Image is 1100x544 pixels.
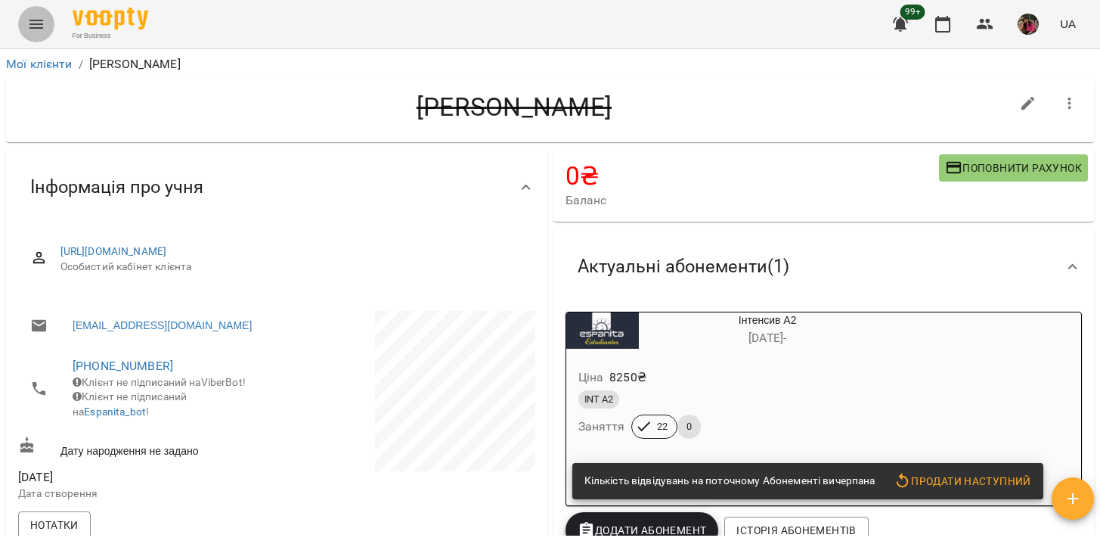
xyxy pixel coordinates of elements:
a: Мої клієнти [6,57,73,71]
div: Інформація про учня [6,148,547,226]
span: Клієнт не підписаний на ! [73,390,187,418]
img: 7105fa523d679504fad829f6fcf794f1.JPG [1018,14,1039,35]
span: Додати Абонемент [578,521,707,539]
a: [URL][DOMAIN_NAME] [60,245,167,257]
span: [DATE] - [748,331,786,345]
span: Інформація про учня [30,176,203,199]
button: Нотатки [18,511,91,539]
button: Поповнити рахунок [939,154,1088,182]
button: Інтенсив А2[DATE]- Ціна8250₴INT А2Заняття220 [566,312,897,457]
img: Voopty Logo [73,8,148,30]
div: Актуальні абонементи(1) [553,228,1095,306]
h6: Ціна [578,367,604,388]
span: 99+ [900,5,925,20]
a: Espanita_bot [84,406,146,418]
a: [EMAIL_ADDRESS][DOMAIN_NAME] [73,318,252,333]
nav: breadcrumb [6,55,1094,73]
div: Інтенсив А2 [566,312,639,349]
span: UA [1060,16,1076,32]
span: Особистий кабінет клієнта [60,260,523,275]
span: Поповнити рахунок [945,159,1082,177]
button: Історія абонементів [724,517,868,544]
li: / [79,55,83,73]
span: Актуальні абонементи ( 1 ) [578,255,789,278]
button: UA [1054,10,1082,38]
h4: [PERSON_NAME] [18,92,1010,123]
div: Інтенсив А2 [639,312,897,349]
span: Баланс [565,191,939,210]
span: Клієнт не підписаний на ViberBot! [73,376,246,388]
div: Кількість відвідувань на поточному Абонементі вичерпана [584,468,875,495]
span: Нотатки [30,516,79,534]
div: Дату народження не задано [15,434,277,462]
span: INT А2 [578,393,619,406]
span: Продати наступний [894,472,1031,490]
span: [DATE] [18,468,274,486]
p: [PERSON_NAME] [89,55,181,73]
span: 22 [648,420,677,434]
span: Історія абонементів [736,521,856,539]
h4: 0 ₴ [565,160,939,191]
button: Продати наступний [888,468,1037,495]
span: For Business [73,31,148,41]
button: Menu [18,6,54,42]
p: 8250 ₴ [609,368,646,387]
h6: Заняття [578,416,625,437]
a: [PHONE_NUMBER] [73,359,173,373]
p: Дата створення [18,486,274,502]
span: 0 [677,420,701,434]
